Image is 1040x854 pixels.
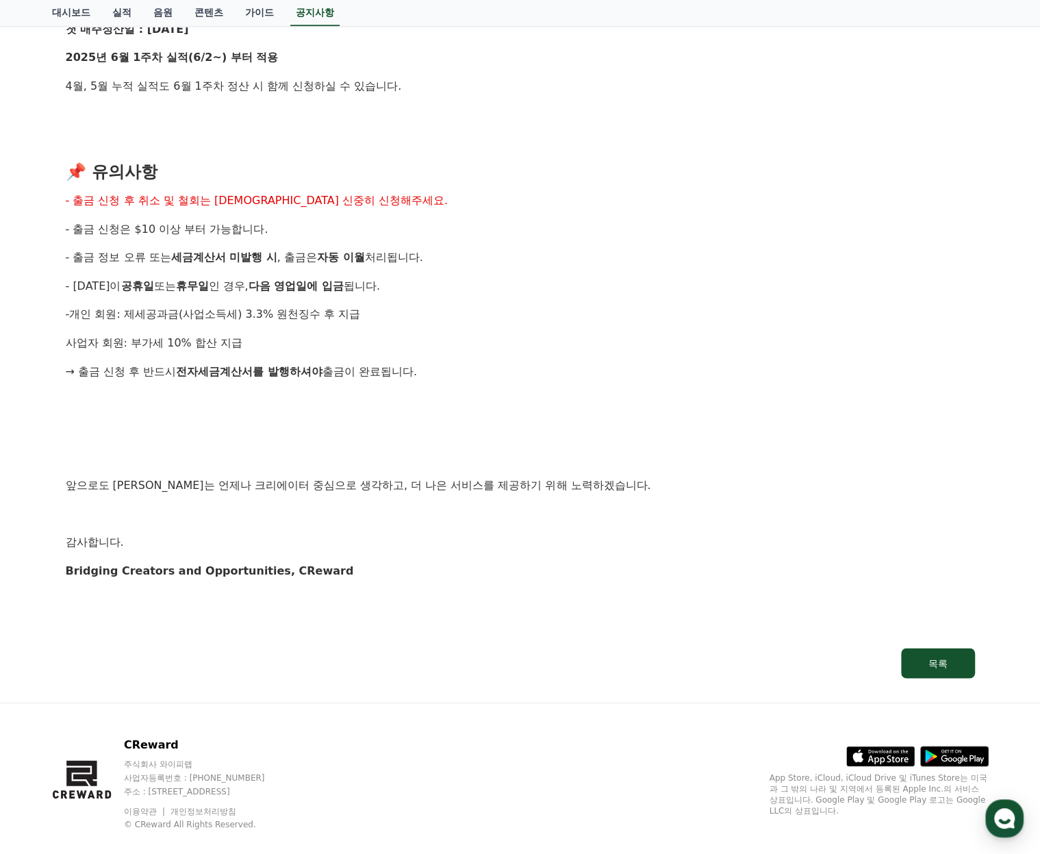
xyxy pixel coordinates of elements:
[66,249,975,266] p: - 출금 정보 오류 또는 , 출금은 처리됩니다.
[770,772,989,816] p: App Store, iCloud, iCloud Drive 및 iTunes Store는 미국과 그 밖의 나라 및 지역에서 등록된 Apple Inc.의 서비스 상표입니다. Goo...
[121,279,153,292] strong: 공휴일
[928,656,948,670] div: 목록
[66,477,975,494] p: 앞으로도 [PERSON_NAME]는 언제나 크리에이터 중심으로 생각하고, 더 나은 서비스를 제공하기 위해 노력하겠습니다.
[66,334,975,352] p: 사업자 회원: 부가세 10% 합산 지급
[66,194,448,207] span: - 출금 신청 후 취소 및 철회는 [DEMOGRAPHIC_DATA] 신중히 신청해주세요.
[66,564,354,577] strong: Bridging Creators and Opportunities, CReward
[43,455,51,466] span: 홈
[66,277,975,295] p: - [DATE]이 또는 인 경우, 됩니다.
[66,221,975,238] p: .
[124,758,291,769] p: 주식회사 와이피랩
[125,455,142,466] span: 대화
[66,307,70,321] span: -
[212,455,228,466] span: 설정
[66,77,975,95] p: 4월, 5월 누적 실적도 6월 1주차 정산 시 함께 신청하실 수 있습니다.
[170,806,236,816] a: 개인정보처리방침
[249,279,344,292] strong: 다음 영업일에 입금
[175,279,208,292] strong: 휴무일
[66,163,975,181] h3: 📌 유의사항
[124,772,291,783] p: 사업자등록번호 : [PHONE_NUMBER]
[124,818,291,829] p: © CReward All Rights Reserved.
[66,23,189,36] strong: 첫 매주정산일 : [DATE]
[124,806,167,816] a: 이용약관
[317,251,365,264] strong: 자동 이월
[901,648,975,678] button: 목록
[124,786,291,796] p: 주소 : [STREET_ADDRESS]
[66,533,975,551] p: 감사합니다.
[171,251,277,264] strong: 세금계산서 미발행 시
[66,51,279,64] strong: 2025년 6월 1주차 실적(6/2~) 부터 적용
[177,434,263,468] a: 설정
[124,736,291,753] p: CReward
[66,305,975,323] p: 개인 회원: 제세공과금(사업소득세) 3.3% 원천징수 후 지급
[4,434,90,468] a: 홈
[176,365,322,378] strong: 전자세금계산서를 발행하셔야
[66,648,975,678] a: 목록
[90,434,177,468] a: 대화
[66,223,265,236] span: - 출금 신청은 $10 이상 부터 가능합니다
[66,363,975,381] p: → 출금 신청 후 반드시 출금이 완료됩니다.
